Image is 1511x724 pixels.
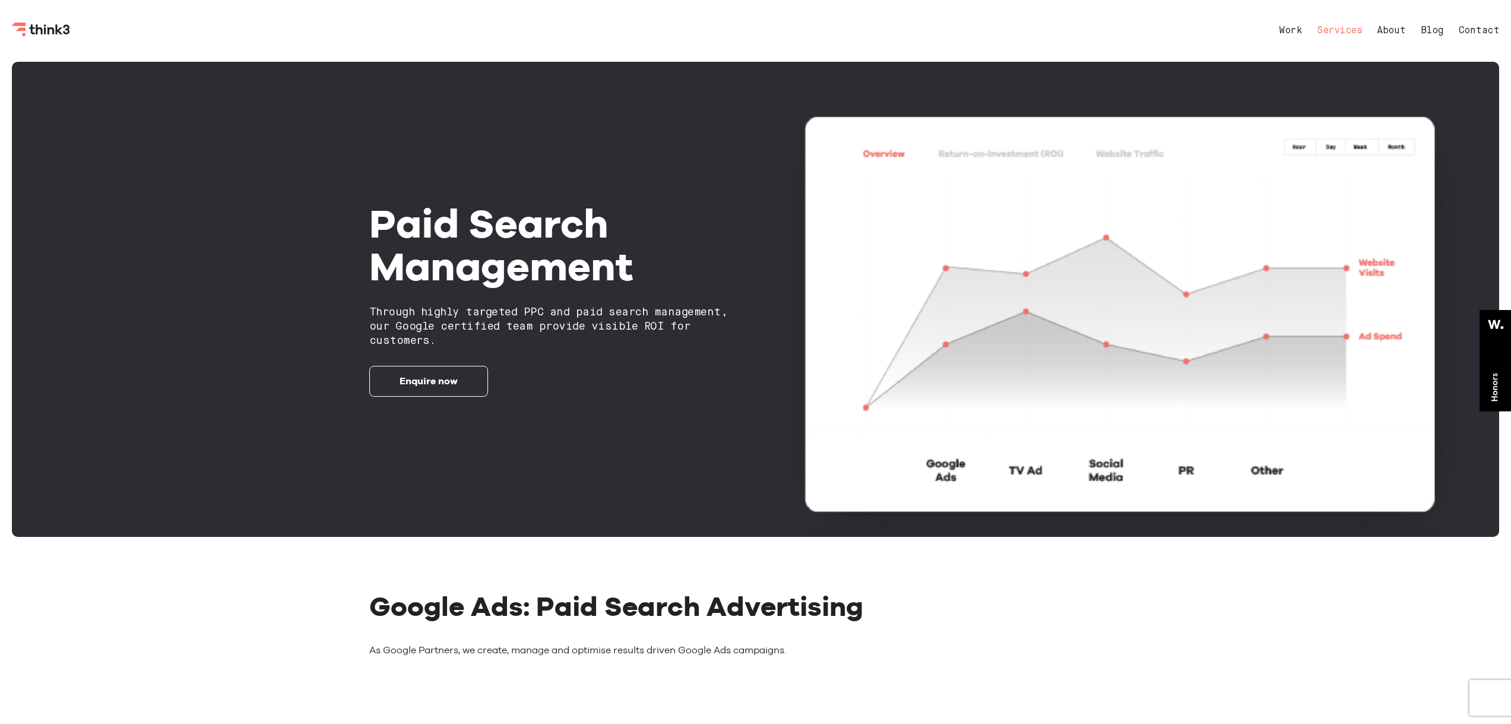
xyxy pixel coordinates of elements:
[369,641,1142,659] p: As Google Partners, we create, manage and optimise results driven Google Ads campaigns.
[1421,26,1444,36] a: Blog
[400,375,458,387] span: Enquire now
[1317,26,1362,36] a: Services
[369,366,488,397] a: Enquire now
[1459,26,1500,36] a: Contact
[369,202,747,287] h1: Paid Search Management
[1279,26,1302,36] a: Work
[12,27,71,39] a: Think3 Logo
[369,590,863,622] strong: Google Ads: Paid Search Advertising
[369,305,747,348] h2: Through highly targeted PPC and paid search management, our Google certified team provide visible...
[1377,26,1406,36] a: About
